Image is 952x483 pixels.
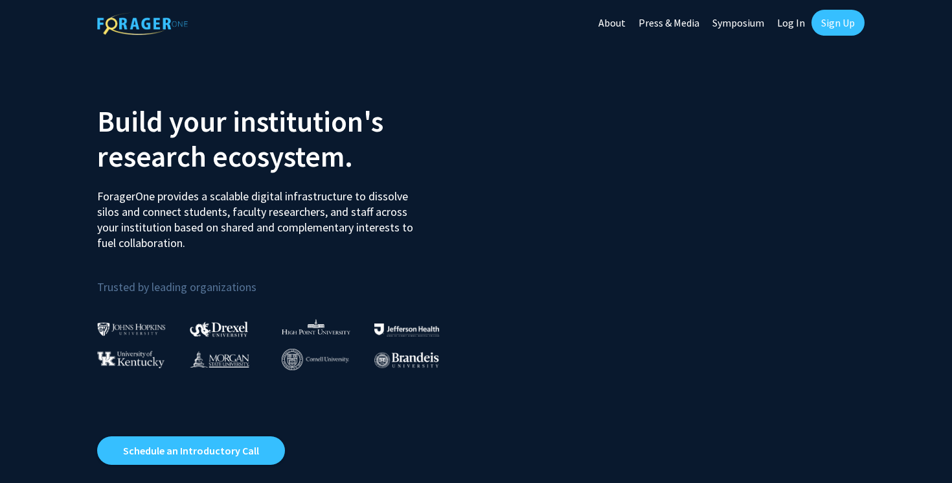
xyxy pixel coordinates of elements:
img: University of Kentucky [97,351,164,368]
p: Trusted by leading organizations [97,261,466,297]
a: Opens in a new tab [97,436,285,465]
img: Johns Hopkins University [97,322,166,336]
img: High Point University [282,319,350,335]
img: Brandeis University [374,352,439,368]
h2: Build your institution's research ecosystem. [97,104,466,174]
a: Sign Up [811,10,865,36]
img: Thomas Jefferson University [374,324,439,336]
img: ForagerOne Logo [97,12,188,35]
p: ForagerOne provides a scalable digital infrastructure to dissolve silos and connect students, fac... [97,179,422,251]
img: Cornell University [282,349,349,370]
img: Morgan State University [190,351,249,368]
img: Drexel University [190,322,248,336]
